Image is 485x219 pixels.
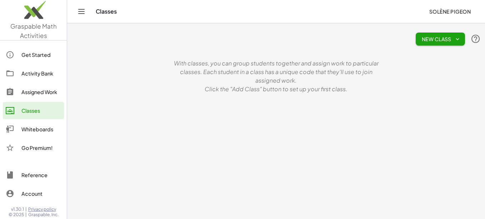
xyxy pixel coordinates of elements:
[28,212,59,218] span: Graspable, Inc.
[3,83,64,101] a: Assigned Work
[21,125,61,133] div: Whiteboards
[21,171,61,179] div: Reference
[11,206,24,212] span: v1.30.1
[416,33,465,45] button: New Class
[76,6,87,17] button: Toggle navigation
[3,102,64,119] a: Classes
[3,121,64,138] a: Whiteboards
[21,189,61,198] div: Account
[28,206,59,212] a: Privacy policy
[25,206,27,212] span: |
[429,8,471,15] span: Solène Pigeon
[3,46,64,63] a: Get Started
[169,85,383,93] p: Click the "Add Class" button to set up your first class.
[423,5,476,18] button: Solène Pigeon
[21,69,61,78] div: Activity Bank
[9,212,24,218] span: © 2025
[3,185,64,202] a: Account
[21,88,61,96] div: Assigned Work
[3,166,64,184] a: Reference
[21,106,61,115] div: Classes
[21,50,61,59] div: Get Started
[169,59,383,85] p: With classes, you can group students together and assign work to particular classes. Each student...
[10,22,57,39] span: Graspable Math Activities
[3,65,64,82] a: Activity Bank
[25,212,27,218] span: |
[21,143,61,152] div: Go Premium!
[421,36,459,42] span: New Class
